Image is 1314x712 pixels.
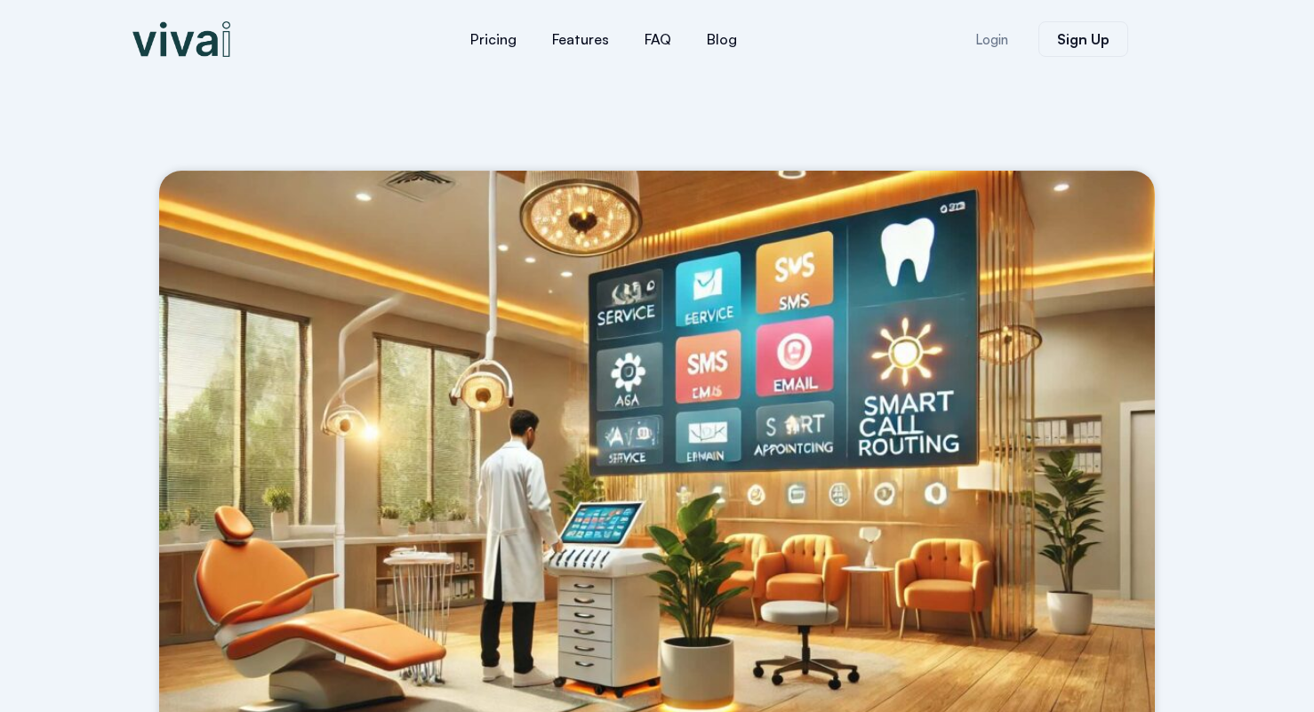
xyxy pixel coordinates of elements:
[954,22,1030,57] a: Login
[1038,21,1128,57] a: Sign Up
[346,18,861,60] nav: Menu
[1057,32,1110,46] span: Sign Up
[453,18,534,60] a: Pricing
[627,18,689,60] a: FAQ
[689,18,755,60] a: Blog
[534,18,627,60] a: Features
[975,33,1008,46] span: Login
